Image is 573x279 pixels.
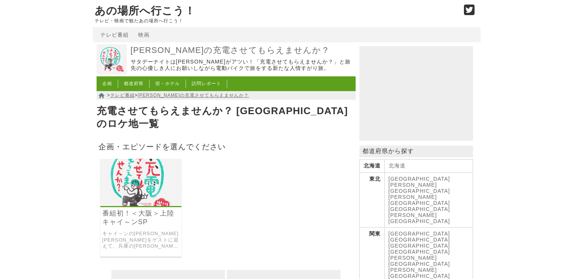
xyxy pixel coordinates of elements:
th: 東北 [359,173,384,228]
a: テレビ番組 [110,93,135,98]
a: [PERSON_NAME]の充電させてもらえませんか？ [138,93,249,98]
a: [PERSON_NAME] [389,267,437,273]
th: 北海道 [359,160,384,173]
iframe: Advertisement [359,46,473,141]
p: テレビ・映画で観たあの場所へ行こう！ [95,18,456,23]
a: 訪問レポート [192,81,221,86]
a: [PERSON_NAME]の充電させてもらえませんか？ [131,45,354,56]
a: Twitter (@go_thesights) [464,9,475,15]
a: [PERSON_NAME][GEOGRAPHIC_DATA] [389,194,450,206]
a: [GEOGRAPHIC_DATA] [389,273,450,279]
img: 出川哲朗の充電させてもらえませんか？ [97,44,127,74]
a: キャイ～ンの[PERSON_NAME] [PERSON_NAME]をゲストに迎えて、兵庫の[PERSON_NAME]から[GEOGRAPHIC_DATA]の[PERSON_NAME][GEOGR... [102,231,180,250]
a: [PERSON_NAME][GEOGRAPHIC_DATA] [389,255,450,267]
a: [GEOGRAPHIC_DATA] [389,176,450,182]
h1: 充電させてもらえませんか？ [GEOGRAPHIC_DATA]のロケ地一覧 [97,103,356,132]
a: 番組初！＜大阪＞上陸キャイ～ンSP [102,209,180,226]
a: [GEOGRAPHIC_DATA] [389,243,450,249]
a: テレビ番組 [100,32,129,38]
p: 都道府県から探す [359,146,473,157]
a: 宿・ホテル [155,81,180,86]
a: あの場所へ行こう！ [95,5,195,17]
a: [PERSON_NAME][GEOGRAPHIC_DATA] [389,212,450,224]
a: 映画 [138,32,150,38]
a: 出川哲朗の充電させてもらえませんか？ [97,69,127,76]
a: [GEOGRAPHIC_DATA] [389,237,450,243]
a: 企画 [102,81,112,86]
a: 出川哲朗の充電させてもらえませんか？ 行くぞ”大阪”初上陸！天空の竹田城から丹波篠山ぬけてノスタルジック街道113㌔！松茸に但馬牛！黒豆に栗！美味しいモノだらけでキャイ～ンが大興奮！ヤバいよ²SP [100,201,182,207]
a: 都道府県 [124,81,144,86]
a: [GEOGRAPHIC_DATA] [389,249,450,255]
nav: > > [97,91,356,100]
a: 北海道 [389,163,406,169]
a: [GEOGRAPHIC_DATA] [389,231,450,237]
h2: 企画・エピソードを選んでください [97,140,356,153]
img: 出川哲朗の充電させてもらえませんか？ 行くぞ”大阪”初上陸！天空の竹田城から丹波篠山ぬけてノスタルジック街道113㌔！松茸に但馬牛！黒豆に栗！美味しいモノだらけでキャイ～ンが大興奮！ヤバいよ²SP [100,159,182,206]
a: [PERSON_NAME][GEOGRAPHIC_DATA] [389,182,450,194]
p: サタデーナイトは[PERSON_NAME]がアツい！「充電させてもらえませんか？」と旅先の心優しき人にお願いしながら電動バイクで旅をする新たな人情すがり旅。 [131,59,354,72]
a: [GEOGRAPHIC_DATA] [389,206,450,212]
